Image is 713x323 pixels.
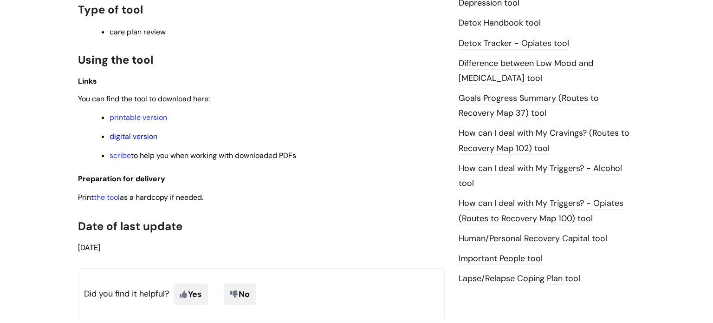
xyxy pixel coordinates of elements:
[110,27,166,37] span: care plan review
[459,198,623,224] a: How can I deal with My Triggers? - Opiates (Routes to Recovery Map 100) tool
[459,273,580,285] a: Lapse/Relapse Coping Plan tool
[110,132,157,141] a: digital version
[459,17,541,29] a: Detox Handbook tool
[78,192,203,202] span: Print as a hardcopy if needed.
[110,112,167,122] a: printable version
[459,92,599,119] a: Goals Progress Summary (Routes to Recovery Map 37) tool
[94,192,120,202] a: the tool
[459,233,607,245] a: Human/Personal Recovery Capital tool
[110,151,131,160] a: scribe
[78,76,97,86] span: Links
[459,127,629,154] a: How can I deal with My Cravings? (Routes to Recovery Map 102) tool
[174,283,208,305] span: Yes
[78,268,445,320] p: Did you find it helpful?
[78,219,182,233] span: Date of last update
[224,283,256,305] span: No
[78,53,153,67] span: Using the tool
[78,94,210,104] span: You can find the tool to download here:
[110,151,296,160] span: to help you when working with downloaded PDFs
[459,253,543,265] a: Important People tool
[459,58,593,85] a: Difference between Low Mood and [MEDICAL_DATA] tool
[459,163,622,190] a: How can I deal with My Triggers? - Alcohol tool
[78,243,100,252] span: [DATE]
[459,38,569,50] a: Detox Tracker - Opiates tool
[78,174,165,184] span: Preparation for delivery
[78,2,143,17] span: Type of tool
